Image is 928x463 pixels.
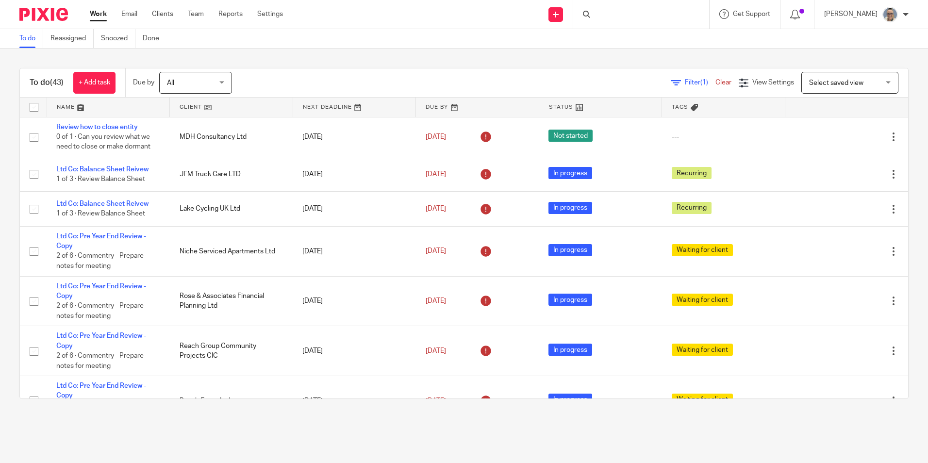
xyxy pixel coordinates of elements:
td: [DATE] [293,226,416,276]
a: Ltd Co: Balance Sheet Reivew [56,200,149,207]
a: Snoozed [101,29,135,48]
img: Pixie [19,8,68,21]
td: [DATE] [293,117,416,157]
td: [DATE] [293,192,416,226]
p: [PERSON_NAME] [824,9,878,19]
a: + Add task [73,72,116,94]
span: Recurring [672,167,712,179]
span: (43) [50,79,64,86]
td: Reach Essex Ltd [170,376,293,426]
a: Clear [715,79,731,86]
span: In progress [548,294,592,306]
span: Waiting for client [672,294,733,306]
td: [DATE] [293,326,416,376]
span: [DATE] [426,133,446,140]
span: 1 of 3 · Review Balance Sheet [56,176,145,182]
span: Tags [672,104,688,110]
a: Settings [257,9,283,19]
span: [DATE] [426,171,446,178]
a: Ltd Co: Pre Year End Review - Copy [56,382,146,399]
span: 1 of 3 · Review Balance Sheet [56,211,145,217]
span: 2 of 6 · Commentry - Prepare notes for meeting [56,302,144,319]
span: All [167,80,174,86]
span: Waiting for client [672,394,733,406]
span: 2 of 6 · Commentry - Prepare notes for meeting [56,352,144,369]
a: Reports [218,9,243,19]
td: [DATE] [293,276,416,326]
a: Team [188,9,204,19]
span: Get Support [733,11,770,17]
span: Waiting for client [672,344,733,356]
h1: To do [30,78,64,88]
a: Ltd Co: Balance Sheet Reivew [56,166,149,173]
span: [DATE] [426,347,446,354]
span: Not started [548,130,593,142]
p: Due by [133,78,154,87]
img: Website%20Headshot.png [882,7,898,22]
td: Niche Serviced Apartments Ltd [170,226,293,276]
span: [DATE] [426,248,446,255]
td: [DATE] [293,157,416,191]
span: Select saved view [809,80,863,86]
span: Filter [685,79,715,86]
td: MDH Consultancy Ltd [170,117,293,157]
span: In progress [548,167,592,179]
div: --- [672,132,776,142]
td: Lake Cycling UK Ltd [170,192,293,226]
td: Reach Group Community Projects CIC [170,326,293,376]
a: Ltd Co: Pre Year End Review - Copy [56,283,146,299]
span: In progress [548,344,592,356]
span: Waiting for client [672,244,733,256]
span: 2 of 6 · Commentry - Prepare notes for meeting [56,253,144,270]
span: View Settings [752,79,794,86]
a: To do [19,29,43,48]
a: Done [143,29,166,48]
a: Ltd Co: Pre Year End Review - Copy [56,233,146,249]
span: [DATE] [426,397,446,404]
span: [DATE] [426,298,446,304]
a: Ltd Co: Pre Year End Review - Copy [56,332,146,349]
span: [DATE] [426,205,446,212]
td: JFM Truck Care LTD [170,157,293,191]
td: [DATE] [293,376,416,426]
span: (1) [700,79,708,86]
td: Rose & Associates Financial Planning Ltd [170,276,293,326]
a: Review how to close entity [56,124,138,131]
a: Work [90,9,107,19]
a: Email [121,9,137,19]
span: In progress [548,394,592,406]
a: Reassigned [50,29,94,48]
a: Clients [152,9,173,19]
span: In progress [548,244,592,256]
span: Recurring [672,202,712,214]
span: 0 of 1 · Can you review what we need to close or make dormant [56,133,150,150]
span: In progress [548,202,592,214]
